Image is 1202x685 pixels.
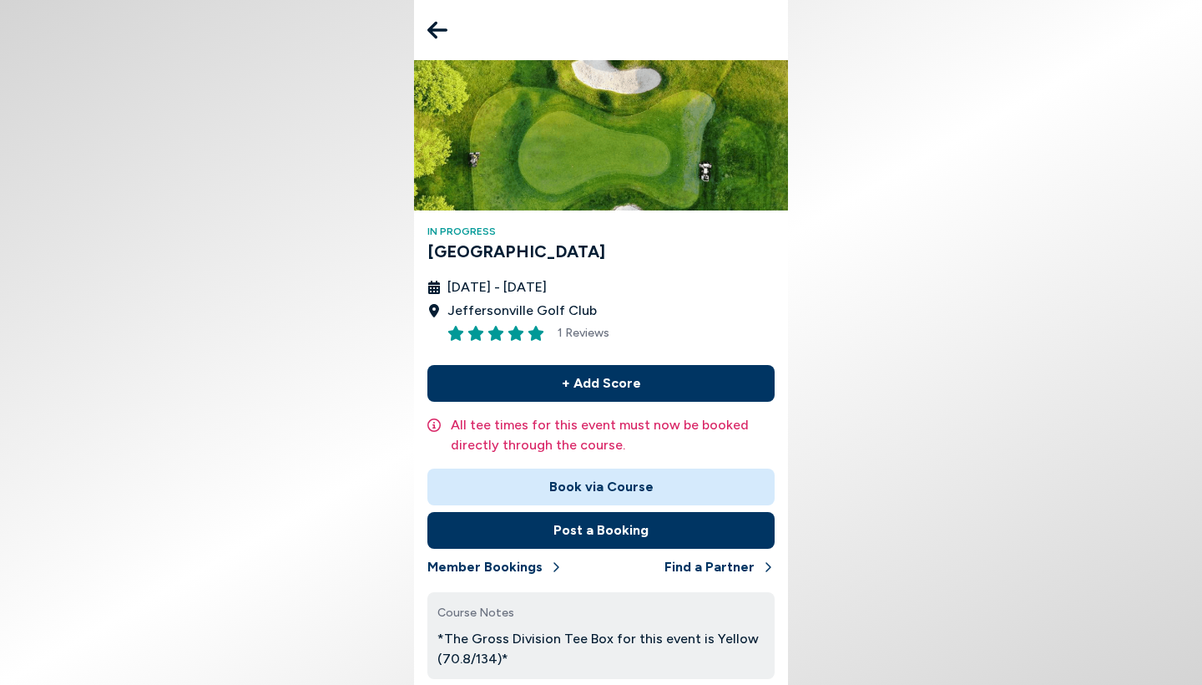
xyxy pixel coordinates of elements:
[414,60,788,211] img: Jeffersonville
[437,606,514,620] span: Course Notes
[437,629,765,669] p: *The Gross Division Tee Box for this event is Yellow (70.8/134)*
[447,301,597,321] span: Jeffersonville Golf Club
[508,325,524,342] button: Rate this item 4 stars
[447,277,547,297] span: [DATE] - [DATE]
[558,324,609,342] span: 1 Reviews
[467,325,484,342] button: Rate this item 2 stars
[427,512,775,549] button: Post a Booking
[427,239,775,264] h3: [GEOGRAPHIC_DATA]
[528,325,544,342] button: Rate this item 5 stars
[427,469,775,505] button: Book via Course
[427,365,775,402] button: + Add Score
[447,325,464,342] button: Rate this item 1 stars
[664,549,775,586] button: Find a Partner
[427,224,775,239] h4: In Progress
[487,325,504,342] button: Rate this item 3 stars
[451,415,775,455] p: All tee times for this event must now be booked directly through the course.
[427,549,563,586] button: Member Bookings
